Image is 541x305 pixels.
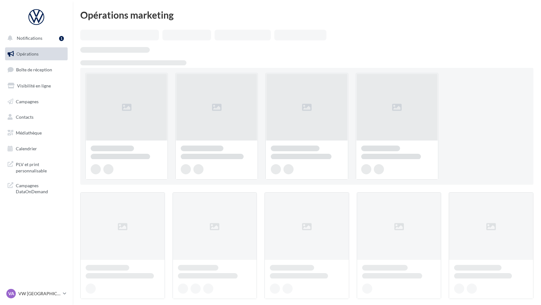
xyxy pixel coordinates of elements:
[4,79,69,93] a: Visibilité en ligne
[4,158,69,176] a: PLV et print personnalisable
[16,160,65,174] span: PLV et print personnalisable
[4,32,66,45] button: Notifications 1
[4,95,69,108] a: Campagnes
[16,51,39,57] span: Opérations
[8,290,14,297] span: VA
[5,288,68,300] a: VA VW [GEOGRAPHIC_DATA]
[4,142,69,155] a: Calendrier
[59,36,64,41] div: 1
[17,35,42,41] span: Notifications
[17,83,51,88] span: Visibilité en ligne
[4,179,69,197] a: Campagnes DataOnDemand
[4,111,69,124] a: Contacts
[4,63,69,76] a: Boîte de réception
[80,10,533,20] div: Opérations marketing
[16,130,42,135] span: Médiathèque
[16,114,33,120] span: Contacts
[16,99,39,104] span: Campagnes
[16,146,37,151] span: Calendrier
[18,290,60,297] p: VW [GEOGRAPHIC_DATA]
[16,181,65,195] span: Campagnes DataOnDemand
[4,47,69,61] a: Opérations
[16,67,52,72] span: Boîte de réception
[4,126,69,140] a: Médiathèque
